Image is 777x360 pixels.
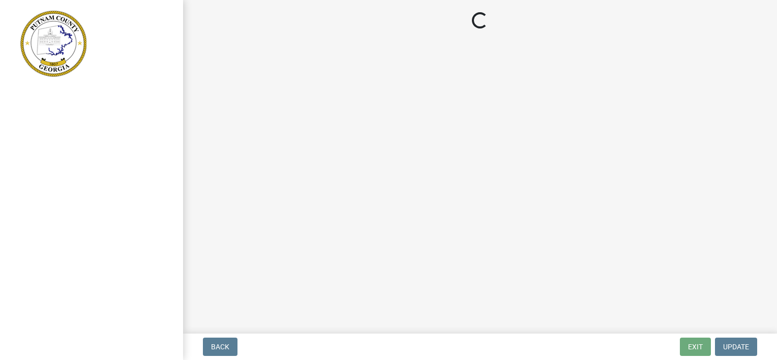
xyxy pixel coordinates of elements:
[211,343,229,351] span: Back
[203,338,237,356] button: Back
[723,343,749,351] span: Update
[715,338,757,356] button: Update
[680,338,711,356] button: Exit
[20,11,86,77] img: Putnam County, Georgia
